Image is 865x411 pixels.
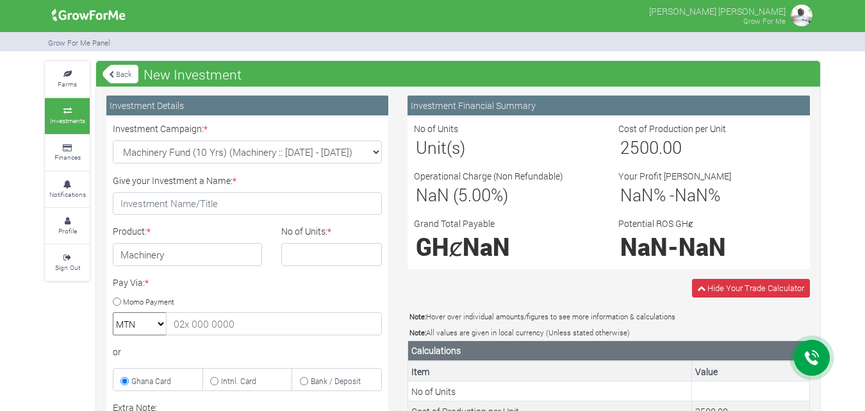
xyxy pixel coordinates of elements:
[140,62,245,87] span: New Investment
[45,172,90,207] a: Notifications
[411,365,430,378] b: Item
[409,312,675,321] small: Hover over individual amounts/figures to see more information & calculations
[113,345,382,358] div: or
[103,63,138,85] a: Back
[45,135,90,171] a: Finances
[120,377,129,385] input: Ghana Card
[48,38,110,47] small: Grow For Me Panel
[409,328,630,337] small: All values are given in local currency (Unless stated otherwise)
[620,185,802,205] h3: % - %
[620,231,668,262] span: NaN
[618,122,726,135] label: Cost of Production per Unit
[58,80,77,88] small: Farms
[58,226,77,235] small: Profile
[113,276,149,289] label: Pay Via:
[55,263,80,272] small: Sign Out
[300,377,308,385] input: Bank / Deposit
[408,382,692,401] td: No of Units
[50,116,85,125] small: Investments
[113,298,121,306] input: Momo Payment
[618,169,731,183] label: Your Profit [PERSON_NAME]
[106,96,388,115] div: Investment Details
[311,376,361,386] small: Bank / Deposit
[45,208,90,244] a: Profile
[416,183,508,206] span: NaN (5.00%)
[221,376,256,386] small: Intnl. Card
[47,3,130,28] img: growforme image
[414,217,495,230] label: Grand Total Payable
[707,282,804,294] span: Hide Your Trade Calculator
[166,312,382,335] input: 02x 000 0000
[692,382,810,401] td: This is the number of Units
[113,174,236,187] label: Give your Investment a Name:
[131,376,171,386] small: Ghana Card
[409,328,426,337] b: Note:
[414,169,563,183] label: Operational Charge (Non Refundable)
[743,16,786,26] small: Grow For Me
[113,243,262,266] h4: Machinery
[54,153,81,162] small: Finances
[675,183,708,206] span: NaN
[45,245,90,280] a: Sign Out
[695,365,718,378] b: Value
[416,137,597,158] h3: Unit(s)
[408,340,810,361] th: Calculations
[408,96,810,115] div: Investment Financial Summary
[620,136,682,158] span: 2500.00
[463,231,510,262] span: NaN
[620,232,802,261] h1: -
[113,122,208,135] label: Investment Campaign:
[620,183,654,206] span: NaN
[414,122,458,135] label: No of Units
[45,98,90,133] a: Investments
[618,217,693,230] label: Potential ROS GHȼ
[281,224,331,238] label: No of Units:
[649,3,786,18] p: [PERSON_NAME] [PERSON_NAME]
[416,232,597,261] h1: GHȼ
[113,224,151,238] label: Product:
[210,377,218,385] input: Intnl. Card
[113,192,382,215] input: Investment Name/Title
[409,312,426,321] b: Note:
[789,3,814,28] img: growforme image
[49,190,86,199] small: Notifications
[123,296,174,306] small: Momo Payment
[45,62,90,97] a: Farms
[679,231,726,262] span: NaN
